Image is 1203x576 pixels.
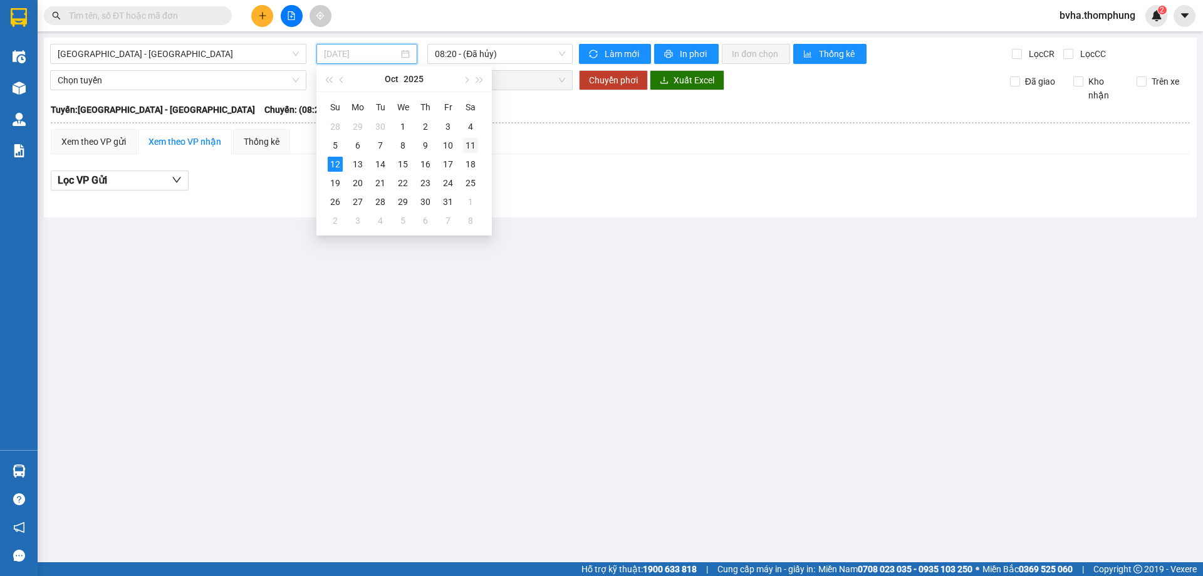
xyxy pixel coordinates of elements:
[654,44,719,64] button: printerIn phơi
[324,211,346,230] td: 2025-11-02
[722,44,790,64] button: In đơn chọn
[69,9,217,23] input: Tìm tên, số ĐT hoặc mã đơn
[819,47,857,61] span: Thống kê
[395,213,410,228] div: 5
[346,97,369,117] th: Mo
[346,211,369,230] td: 2025-11-03
[414,155,437,174] td: 2025-10-16
[858,564,972,574] strong: 0708 023 035 - 0935 103 250
[435,71,565,90] span: Chọn chuyến
[324,97,346,117] th: Su
[418,138,433,153] div: 9
[1083,75,1127,102] span: Kho nhận
[373,194,388,209] div: 28
[328,175,343,191] div: 19
[148,135,221,149] div: Xem theo VP nhận
[392,174,414,192] td: 2025-10-22
[373,213,388,228] div: 4
[437,155,459,174] td: 2025-10-17
[440,138,456,153] div: 10
[58,71,299,90] span: Chọn tuyến
[1082,562,1084,576] span: |
[369,155,392,174] td: 2025-10-14
[58,172,107,188] span: Lọc VP Gửi
[435,45,565,63] span: 08:20 - (Đã hủy)
[373,138,388,153] div: 7
[258,11,267,20] span: plus
[369,97,392,117] th: Tu
[395,157,410,172] div: 15
[316,11,325,20] span: aim
[418,157,433,172] div: 16
[459,211,482,230] td: 2025-11-08
[414,192,437,211] td: 2025-10-30
[346,155,369,174] td: 2025-10-13
[369,136,392,155] td: 2025-10-07
[418,213,433,228] div: 6
[172,175,182,185] span: down
[680,47,709,61] span: In phơi
[328,157,343,172] div: 12
[982,562,1073,576] span: Miền Bắc
[440,175,456,191] div: 24
[459,192,482,211] td: 2025-11-01
[350,213,365,228] div: 3
[264,103,356,117] span: Chuyến: (08:20 [DATE])
[324,47,398,61] input: 12/10/2025
[350,157,365,172] div: 13
[437,174,459,192] td: 2025-10-24
[605,47,641,61] span: Làm mới
[328,194,343,209] div: 26
[373,119,388,134] div: 30
[440,213,456,228] div: 7
[328,213,343,228] div: 2
[395,138,410,153] div: 8
[369,192,392,211] td: 2025-10-28
[395,119,410,134] div: 1
[717,562,815,576] span: Cung cấp máy in - giấy in:
[463,213,478,228] div: 8
[13,50,26,63] img: warehouse-icon
[803,50,814,60] span: bar-chart
[350,175,365,191] div: 20
[459,136,482,155] td: 2025-10-11
[459,155,482,174] td: 2025-10-18
[1049,8,1145,23] span: bvha.thomphung
[13,464,26,478] img: warehouse-icon
[51,105,255,115] b: Tuyến: [GEOGRAPHIC_DATA] - [GEOGRAPHIC_DATA]
[346,192,369,211] td: 2025-10-27
[281,5,303,27] button: file-add
[1133,565,1142,573] span: copyright
[664,50,675,60] span: printer
[395,175,410,191] div: 22
[350,194,365,209] div: 27
[346,174,369,192] td: 2025-10-20
[437,97,459,117] th: Fr
[395,194,410,209] div: 29
[437,117,459,136] td: 2025-10-03
[437,211,459,230] td: 2025-11-07
[976,567,979,572] span: ⚪️
[459,97,482,117] th: Sa
[392,211,414,230] td: 2025-11-05
[1158,6,1167,14] sup: 2
[463,119,478,134] div: 4
[13,521,25,533] span: notification
[706,562,708,576] span: |
[414,117,437,136] td: 2025-10-02
[463,157,478,172] div: 18
[13,113,26,126] img: warehouse-icon
[459,117,482,136] td: 2025-10-04
[1019,564,1073,574] strong: 0369 525 060
[58,45,299,63] span: Hà Nội - Nghệ An
[404,66,424,92] button: 2025
[287,11,296,20] span: file-add
[581,562,697,576] span: Hỗ trợ kỹ thuật:
[414,136,437,155] td: 2025-10-09
[459,174,482,192] td: 2025-10-25
[1020,75,1060,88] span: Đã giao
[373,175,388,191] div: 21
[650,70,724,90] button: downloadXuất Excel
[13,493,25,505] span: question-circle
[414,211,437,230] td: 2025-11-06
